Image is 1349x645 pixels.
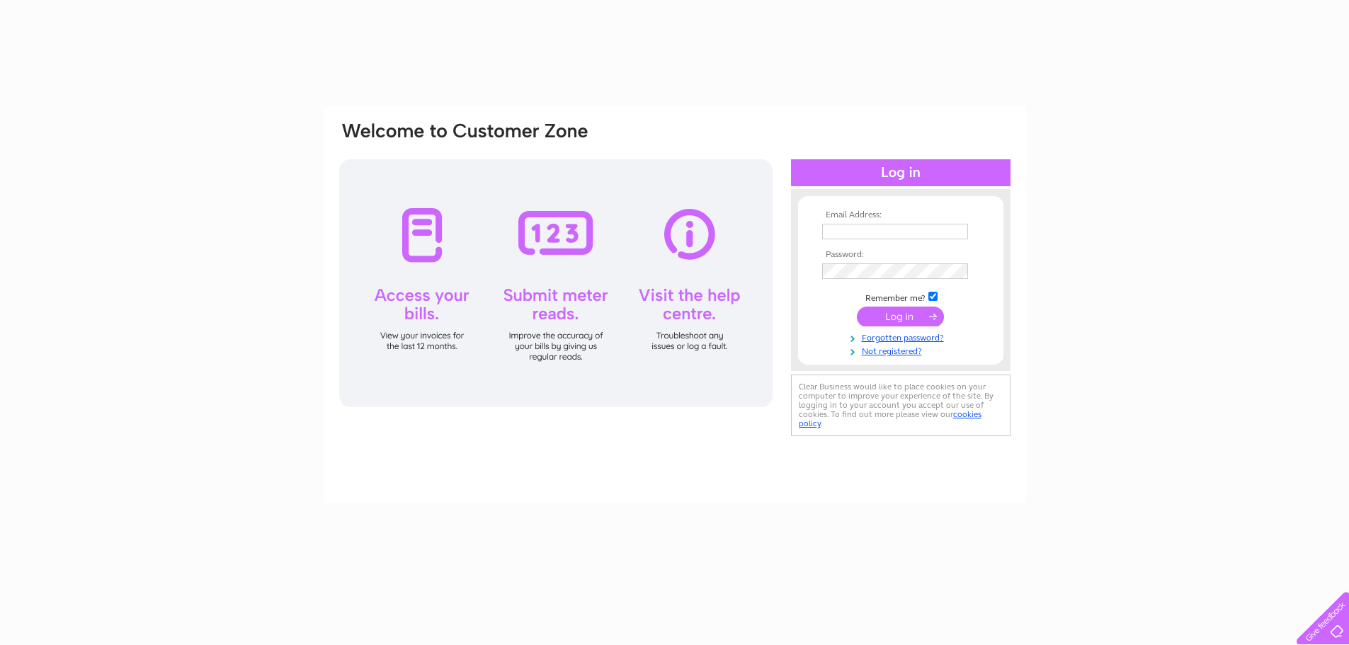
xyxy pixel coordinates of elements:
input: Submit [857,307,944,326]
a: cookies policy [799,409,981,428]
th: Email Address: [819,210,983,220]
td: Remember me? [819,290,983,304]
th: Password: [819,250,983,260]
a: Forgotten password? [822,330,983,343]
a: Not registered? [822,343,983,357]
div: Clear Business would like to place cookies on your computer to improve your experience of the sit... [791,375,1011,436]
